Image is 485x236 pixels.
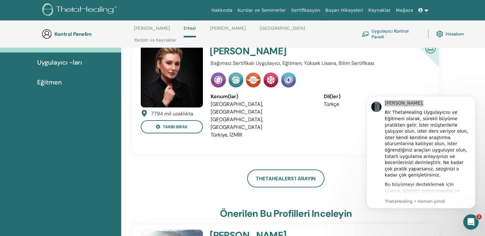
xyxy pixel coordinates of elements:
li: Türkçe [324,100,427,108]
img: chalkboard-teacher.svg [362,31,369,37]
a: Kurslar ve Seminerler [235,4,288,16]
li: Türkiye, İZMİR [211,131,314,139]
span: Eğitmen [37,77,62,87]
img: Certified Online Instructor [423,41,438,55]
font: Uygulayıcı Kontrol Paneli [372,28,420,40]
li: [GEOGRAPHIC_DATA], [GEOGRAPHIC_DATA] [211,100,314,116]
h4: [PERSON_NAME] [210,45,390,57]
h3: Önerilen bu profilleri inceleyin [220,208,352,219]
img: default.jpg [141,45,203,107]
a: Hesabım [436,27,464,41]
img: cog.svg [436,29,443,39]
a: Mağaza [393,4,415,16]
a: Yardım ve Kaynaklar [134,37,176,48]
a: [PERSON_NAME] [134,26,170,36]
a: Kaynaklar [366,4,393,16]
font: Hesabım [446,31,464,37]
p: Bağımsız Sertifikalı Uygulayıcı, Eğitmen, Yüksek Lisans, Bilim Sertifikası [211,59,427,67]
button: Takibi Bırak [141,120,203,133]
h3: Kontrol Panelim [54,31,119,37]
a: Sertifikasyon [288,4,323,16]
a: [GEOGRAPHIC_DATA] [260,26,305,36]
font: Takibi Bırak [163,124,188,130]
div: Dil(ler) [324,93,427,100]
a: Başarı Hikayeleri [323,4,366,16]
a: Ertesi [184,26,196,37]
li: [GEOGRAPHIC_DATA], [GEOGRAPHIC_DATA] [211,116,314,131]
a: ThetaHealers'ı arayın [247,169,324,187]
a: Uygulayıcı Kontrol Paneli [362,27,420,41]
div: 7794 mil uzaklıkta [151,110,193,118]
div: Konum(lar) [211,93,314,100]
span: Uygulayıcı -ları [37,58,82,67]
img: logo.png [42,3,119,18]
span: 1 [476,214,481,219]
a: [PERSON_NAME] [210,26,246,36]
div: Bu büyümeyi desteklemek için Vianna, bilginizi geliştirmenize ve gelişmeye devam etmenize yardımc... [28,95,114,177]
p: ThetaHealing'den gelen mesaj, hemen gönderildi [28,112,114,118]
a: Hakkında [209,4,235,16]
iframe: Intercom notifications message [357,86,485,219]
iframe: Intercom live chat [463,214,479,230]
img: generic-user-icon.jpg [42,29,52,39]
